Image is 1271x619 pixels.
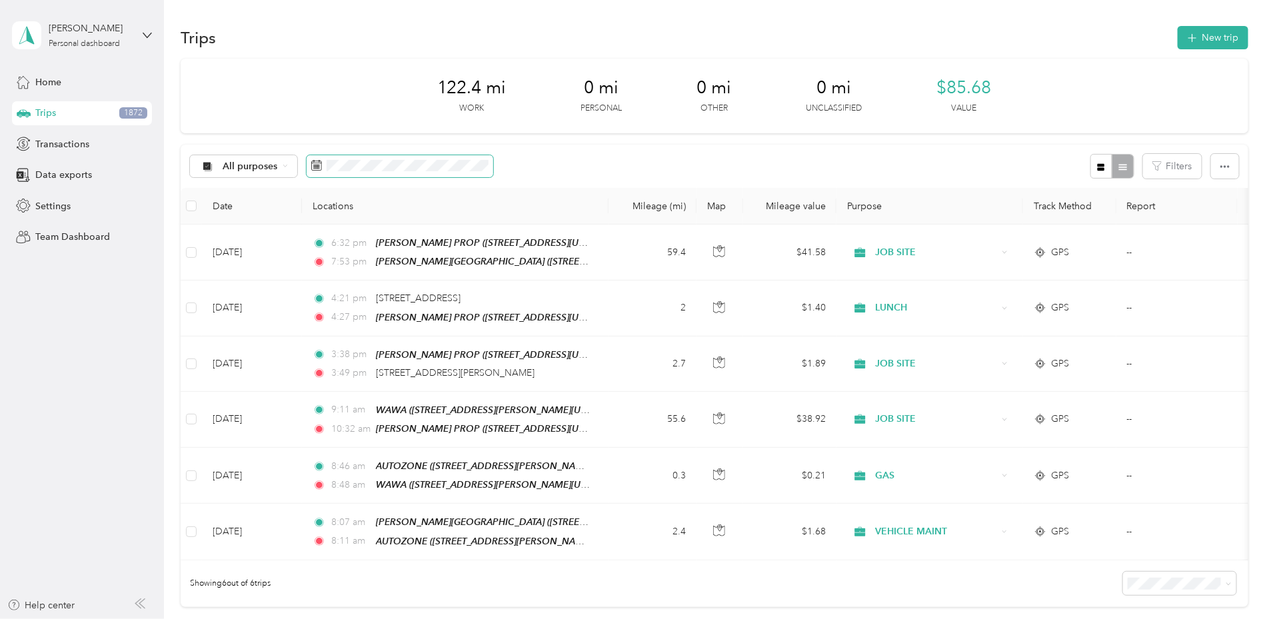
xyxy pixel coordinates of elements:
td: -- [1116,281,1238,336]
td: [DATE] [202,448,302,504]
span: GPS [1052,245,1070,260]
span: WAWA ([STREET_ADDRESS][PERSON_NAME][US_STATE]) [376,404,621,416]
span: 7:53 pm [332,255,370,269]
span: JOB SITE [875,412,997,426]
button: Help center [7,598,75,612]
p: Work [459,103,484,115]
span: Trips [35,106,56,120]
td: -- [1116,336,1238,392]
span: All purposes [223,162,278,171]
td: -- [1116,225,1238,281]
span: VEHICLE MAINT [875,524,997,539]
span: [PERSON_NAME] PROP ([STREET_ADDRESS][US_STATE]) [376,349,619,360]
span: 6:32 pm [332,236,370,251]
td: [DATE] [202,281,302,336]
span: [PERSON_NAME] PROP ([STREET_ADDRESS][US_STATE]) [376,423,619,434]
span: 4:27 pm [332,310,370,324]
span: Showing 6 out of 6 trips [181,578,271,590]
td: [DATE] [202,336,302,392]
p: Personal [581,103,623,115]
span: GAS [875,468,997,483]
td: $38.92 [743,392,836,448]
span: [PERSON_NAME][GEOGRAPHIC_DATA] ([STREET_ADDRESS][PERSON_NAME][US_STATE]) [376,516,758,528]
th: Locations [302,188,609,225]
span: 0 mi [585,77,619,99]
span: 8:11 am [332,534,370,548]
td: 0.3 [609,448,696,504]
span: 122.4 mi [437,77,507,99]
span: JOB SITE [875,245,997,260]
span: Home [35,75,61,89]
td: -- [1116,448,1238,504]
span: GPS [1052,412,1070,426]
td: 55.6 [609,392,696,448]
td: [DATE] [202,225,302,281]
td: $1.40 [743,281,836,336]
span: 1872 [119,107,147,119]
span: [PERSON_NAME] PROP ([STREET_ADDRESS][US_STATE]) [376,312,619,323]
span: 3:38 pm [332,347,370,362]
th: Track Method [1023,188,1116,225]
span: $85.68 [937,77,992,99]
span: 8:07 am [332,515,370,530]
th: Mileage (mi) [609,188,696,225]
td: 2.4 [609,504,696,560]
span: WAWA ([STREET_ADDRESS][PERSON_NAME][US_STATE]) [376,479,621,490]
span: AUTOZONE ([STREET_ADDRESS][PERSON_NAME][US_STATE]) [376,536,641,547]
span: 0 mi [697,77,732,99]
span: Data exports [35,168,92,182]
h1: Trips [181,31,216,45]
span: 3:49 pm [332,366,370,380]
span: GPS [1052,468,1070,483]
span: 4:21 pm [332,291,370,306]
span: JOB SITE [875,356,997,371]
div: [PERSON_NAME] [49,21,132,35]
span: Transactions [35,137,89,151]
span: [PERSON_NAME][GEOGRAPHIC_DATA] ([STREET_ADDRESS][PERSON_NAME][US_STATE]) [376,256,758,267]
td: -- [1116,504,1238,560]
td: 2 [609,281,696,336]
td: -- [1116,392,1238,448]
span: Settings [35,199,71,213]
span: 9:11 am [332,402,370,417]
td: $0.21 [743,448,836,504]
span: 0 mi [817,77,852,99]
th: Purpose [836,188,1023,225]
button: New trip [1178,26,1248,49]
span: LUNCH [875,301,997,315]
span: GPS [1052,524,1070,539]
span: AUTOZONE ([STREET_ADDRESS][PERSON_NAME][US_STATE]) [376,460,641,472]
span: [STREET_ADDRESS][PERSON_NAME] [376,367,535,378]
div: Personal dashboard [49,40,120,48]
span: 8:46 am [332,459,370,474]
iframe: Everlance-gr Chat Button Frame [1196,544,1271,619]
p: Unclassified [806,103,862,115]
span: [PERSON_NAME] PROP ([STREET_ADDRESS][US_STATE]) [376,237,619,249]
td: $1.89 [743,336,836,392]
span: 10:32 am [332,422,370,436]
span: GPS [1052,356,1070,371]
th: Date [202,188,302,225]
td: 59.4 [609,225,696,281]
p: Value [952,103,977,115]
span: [STREET_ADDRESS] [376,293,461,304]
span: 8:48 am [332,478,370,492]
span: GPS [1052,301,1070,315]
th: Map [696,188,743,225]
span: Team Dashboard [35,230,110,244]
th: Report [1116,188,1238,225]
td: 2.7 [609,336,696,392]
td: $41.58 [743,225,836,281]
td: $1.68 [743,504,836,560]
td: [DATE] [202,504,302,560]
td: [DATE] [202,392,302,448]
th: Mileage value [743,188,836,225]
button: Filters [1143,154,1202,179]
p: Other [700,103,728,115]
